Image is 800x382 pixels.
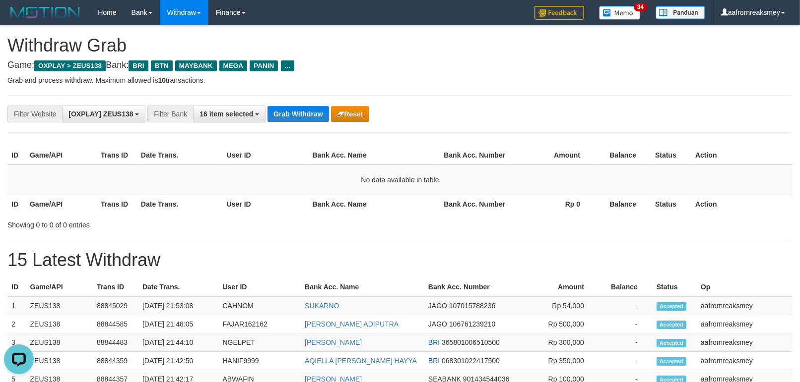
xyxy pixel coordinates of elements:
a: [PERSON_NAME] [305,338,362,346]
td: aafrornreaksmey [697,333,793,352]
button: [OXPLAY] ZEUS138 [62,106,145,122]
td: ZEUS138 [26,352,93,370]
p: Grab and process withdraw. Maximum allowed is transactions. [7,75,793,85]
a: SUKARNO [305,302,339,310]
th: Status [651,146,691,164]
td: 3 [7,333,26,352]
a: AQIELLA [PERSON_NAME] HAYYA [305,357,417,365]
td: - [599,352,653,370]
span: Accepted [657,321,686,329]
span: BRI [129,60,148,71]
td: Rp 500,000 [520,315,599,333]
img: MOTION_logo.png [7,5,83,20]
th: ID [7,195,26,213]
th: Bank Acc. Name [301,278,424,296]
button: 16 item selected [193,106,266,122]
th: Game/API [26,278,93,296]
th: Game/API [26,146,97,164]
td: FAJAR162162 [219,315,301,333]
span: Accepted [657,357,686,366]
td: No data available in table [7,164,793,195]
span: [OXPLAY] ZEUS138 [68,110,133,118]
span: 16 item selected [200,110,253,118]
td: [DATE] 21:44:10 [138,333,219,352]
td: ZEUS138 [26,315,93,333]
span: BRI [428,338,440,346]
th: Balance [599,278,653,296]
th: Bank Acc. Number [424,278,520,296]
span: JAGO [428,302,447,310]
span: Copy 107015788236 to clipboard [449,302,495,310]
h1: Withdraw Grab [7,36,793,55]
th: Trans ID [93,278,138,296]
th: Action [691,195,793,213]
td: 88844585 [93,315,138,333]
div: Filter Website [7,106,62,122]
span: Copy 068301022417500 to clipboard [442,357,500,365]
td: - [599,315,653,333]
span: Accepted [657,302,686,311]
th: Action [691,146,793,164]
th: User ID [219,278,301,296]
th: Balance [595,195,651,213]
span: OXPLAY > ZEUS138 [34,60,106,71]
td: aafrornreaksmey [697,315,793,333]
span: BTN [151,60,173,71]
th: Status [651,195,691,213]
th: Date Trans. [137,146,223,164]
a: [PERSON_NAME] ADIPUTRA [305,320,399,328]
td: NGELPET [219,333,301,352]
th: User ID [223,146,309,164]
img: panduan.png [656,6,705,19]
td: HANIF9999 [219,352,301,370]
span: BRI [428,357,440,365]
td: Rp 350,000 [520,352,599,370]
span: MEGA [219,60,248,71]
th: Bank Acc. Number [440,195,511,213]
span: Copy 365801006510500 to clipboard [442,338,500,346]
td: - [599,333,653,352]
th: Amount [520,278,599,296]
th: Bank Acc. Name [309,195,440,213]
td: 88845029 [93,296,138,315]
img: Button%20Memo.svg [599,6,641,20]
td: - [599,296,653,315]
th: Bank Acc. Number [440,146,511,164]
td: [DATE] 21:53:08 [138,296,219,315]
td: 88844359 [93,352,138,370]
td: aafrornreaksmey [697,296,793,315]
th: Date Trans. [137,195,223,213]
th: Op [697,278,793,296]
span: MAYBANK [175,60,217,71]
div: Filter Bank [147,106,193,122]
td: Rp 54,000 [520,296,599,315]
th: ID [7,146,26,164]
th: ID [7,278,26,296]
td: aafrornreaksmey [697,352,793,370]
th: Date Trans. [138,278,219,296]
td: 2 [7,315,26,333]
td: ZEUS138 [26,296,93,315]
span: 34 [634,2,647,11]
th: Status [653,278,697,296]
th: Trans ID [97,146,137,164]
th: User ID [223,195,309,213]
span: PANIN [250,60,278,71]
td: [DATE] 21:42:50 [138,352,219,370]
strong: 10 [158,76,166,84]
td: 1 [7,296,26,315]
td: Rp 300,000 [520,333,599,352]
span: ... [281,60,294,71]
div: Showing 0 to 0 of 0 entries [7,216,326,230]
th: Bank Acc. Name [309,146,440,164]
h1: 15 Latest Withdraw [7,250,793,270]
td: 88844483 [93,333,138,352]
th: Balance [595,146,651,164]
button: Reset [331,106,369,122]
h4: Game: Bank: [7,60,793,70]
th: Game/API [26,195,97,213]
span: Accepted [657,339,686,347]
th: Trans ID [97,195,137,213]
button: Grab Withdraw [267,106,329,122]
button: Open LiveChat chat widget [4,4,34,34]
